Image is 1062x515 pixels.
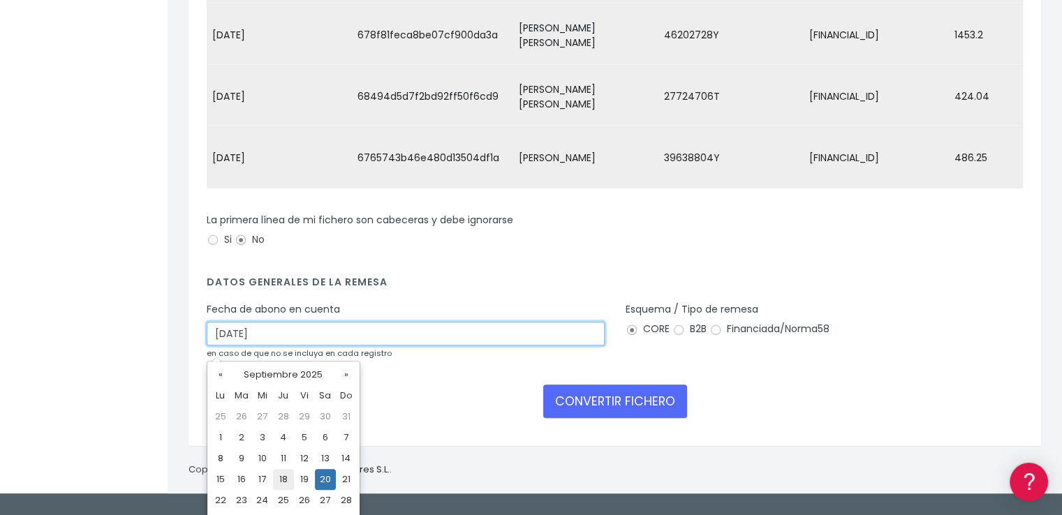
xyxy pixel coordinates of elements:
td: 17 [252,469,273,490]
td: 19 [294,469,315,490]
td: 7 [336,427,357,448]
div: Convertir ficheros [14,154,265,167]
td: [DATE] [207,128,352,189]
label: La primera línea de mi fichero son cabeceras y debe ignorarse [207,213,513,227]
button: Contáctanos [14,373,265,398]
td: 25 [273,490,294,511]
td: 28 [273,406,294,427]
th: Mi [252,385,273,406]
td: 25 [210,406,231,427]
p: Copyright © 2025 . [189,463,392,477]
a: Problemas habituales [14,198,265,220]
div: Programadores [14,335,265,348]
a: Información general [14,119,265,140]
td: 21 [336,469,357,490]
td: 15 [210,469,231,490]
td: 29 [294,406,315,427]
td: 22 [210,490,231,511]
td: 4 [273,427,294,448]
td: [PERSON_NAME] [PERSON_NAME] [513,66,658,128]
div: Facturación [14,277,265,290]
th: Lu [210,385,231,406]
button: CONVERTIR FICHERO [543,385,687,418]
label: Esquema / Tipo de remesa [626,302,758,317]
td: 2 [231,427,252,448]
small: en caso de que no se incluya en cada registro [207,348,392,359]
td: [DATE] [207,66,352,128]
th: « [210,364,231,385]
th: » [336,364,357,385]
div: Información general [14,97,265,110]
th: Sa [315,385,336,406]
td: 26 [231,406,252,427]
a: POWERED BY ENCHANT [192,402,269,415]
td: 678f81feca8be07cf900da3a [352,5,513,66]
td: 27724706T [658,66,804,128]
td: [PERSON_NAME] [513,128,658,189]
label: Fecha de abono en cuenta [207,302,340,317]
label: Financiada/Norma58 [709,322,829,336]
h4: Datos generales de la remesa [207,276,1023,295]
td: [DATE] [207,5,352,66]
a: Formatos [14,177,265,198]
td: 1 [210,427,231,448]
td: 8 [210,448,231,469]
td: 18 [273,469,294,490]
th: Do [336,385,357,406]
td: [FINANCIAL_ID] [804,128,949,189]
label: CORE [626,322,670,336]
td: [PERSON_NAME] [PERSON_NAME] [513,5,658,66]
td: 20 [315,469,336,490]
th: Ma [231,385,252,406]
td: [FINANCIAL_ID] [804,66,949,128]
td: 27 [315,490,336,511]
label: Si [207,232,232,247]
label: B2B [672,322,707,336]
td: 46202728Y [658,5,804,66]
td: 12 [294,448,315,469]
th: Vi [294,385,315,406]
td: 23 [231,490,252,511]
td: 13 [315,448,336,469]
th: Septiembre 2025 [231,364,336,385]
th: Ju [273,385,294,406]
td: 11 [273,448,294,469]
td: 9 [231,448,252,469]
a: Videotutoriales [14,220,265,241]
td: 10 [252,448,273,469]
a: Perfiles de empresas [14,241,265,263]
td: 68494d5d7f2bd92ff50f6cd9 [352,66,513,128]
td: 39638804Y [658,128,804,189]
td: 30 [315,406,336,427]
td: 6765743b46e480d13504df1a [352,128,513,189]
td: 6 [315,427,336,448]
a: API [14,357,265,378]
td: 28 [336,490,357,511]
td: 24 [252,490,273,511]
td: 26 [294,490,315,511]
td: 3 [252,427,273,448]
td: 5 [294,427,315,448]
td: 27 [252,406,273,427]
td: 31 [336,406,357,427]
td: 16 [231,469,252,490]
td: 14 [336,448,357,469]
label: No [235,232,265,247]
a: General [14,299,265,321]
td: [FINANCIAL_ID] [804,5,949,66]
